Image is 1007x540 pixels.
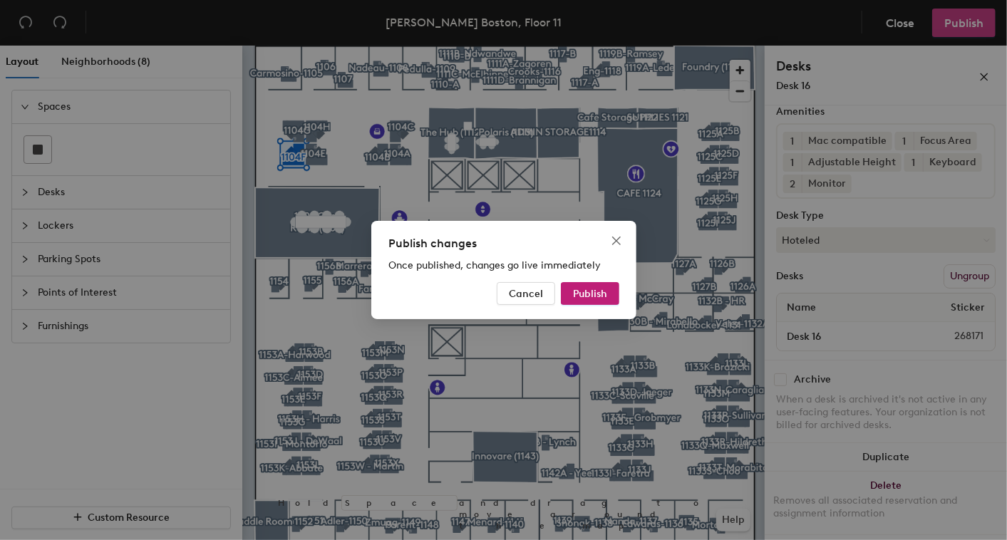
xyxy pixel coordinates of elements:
[497,282,555,305] button: Cancel
[561,282,619,305] button: Publish
[509,288,543,300] span: Cancel
[573,288,607,300] span: Publish
[605,229,628,252] button: Close
[605,235,628,246] span: Close
[611,235,622,246] span: close
[388,235,619,252] div: Publish changes
[388,259,601,271] span: Once published, changes go live immediately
